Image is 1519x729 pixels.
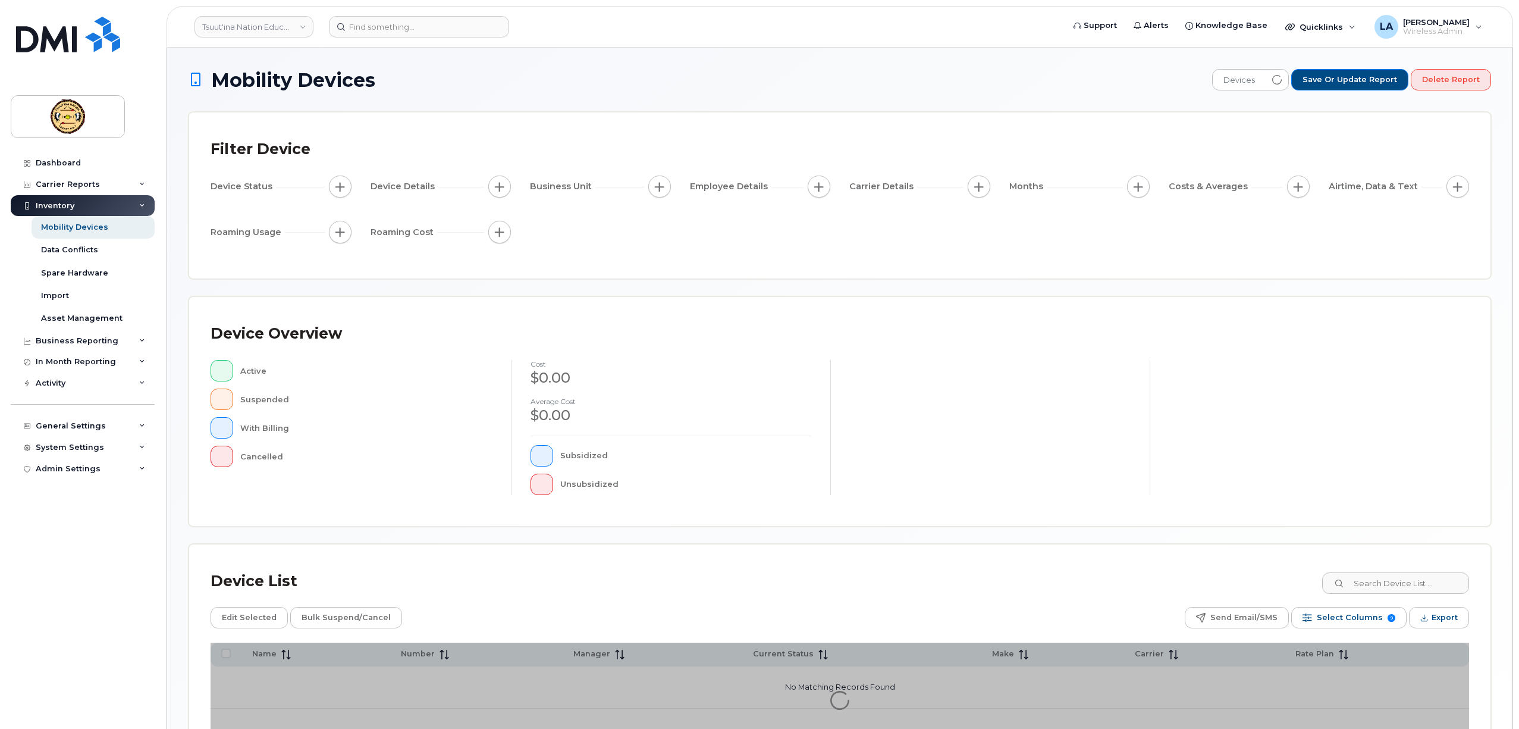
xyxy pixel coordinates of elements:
span: 9 [1388,614,1395,622]
span: Device Status [211,180,276,193]
button: Bulk Suspend/Cancel [290,607,402,628]
div: Device List [211,566,297,597]
div: Cancelled [240,446,492,467]
div: Unsubsidized [560,474,812,495]
span: Employee Details [690,180,771,193]
span: Carrier Details [849,180,917,193]
h4: cost [531,360,811,368]
h4: Average cost [531,398,811,405]
button: Send Email/SMS [1185,607,1289,628]
span: Send Email/SMS [1210,609,1278,627]
span: Device Details [371,180,438,193]
span: Select Columns [1317,609,1383,627]
span: Save or Update Report [1303,74,1397,85]
button: Select Columns 9 [1291,607,1407,628]
input: Search Device List ... [1322,572,1469,594]
div: $0.00 [531,405,811,425]
span: Business Unit [530,180,595,193]
div: Device Overview [211,318,342,349]
span: Devices [1213,70,1266,91]
span: Costs & Averages [1169,180,1251,193]
div: Active [240,360,492,381]
div: With Billing [240,417,492,439]
span: Airtime, Data & Text [1329,180,1421,193]
span: Months [1009,180,1047,193]
div: Suspended [240,389,492,410]
span: Export [1432,609,1458,627]
span: Bulk Suspend/Cancel [302,609,391,627]
span: Mobility Devices [211,70,375,90]
div: Subsidized [560,445,812,467]
button: Export [1409,607,1469,628]
span: Edit Selected [222,609,277,627]
div: $0.00 [531,368,811,388]
div: Filter Device [211,134,310,165]
button: Save or Update Report [1291,69,1408,90]
span: Roaming Usage [211,226,285,239]
button: Delete Report [1411,69,1491,90]
span: Delete Report [1422,74,1480,85]
button: Edit Selected [211,607,288,628]
span: Roaming Cost [371,226,437,239]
